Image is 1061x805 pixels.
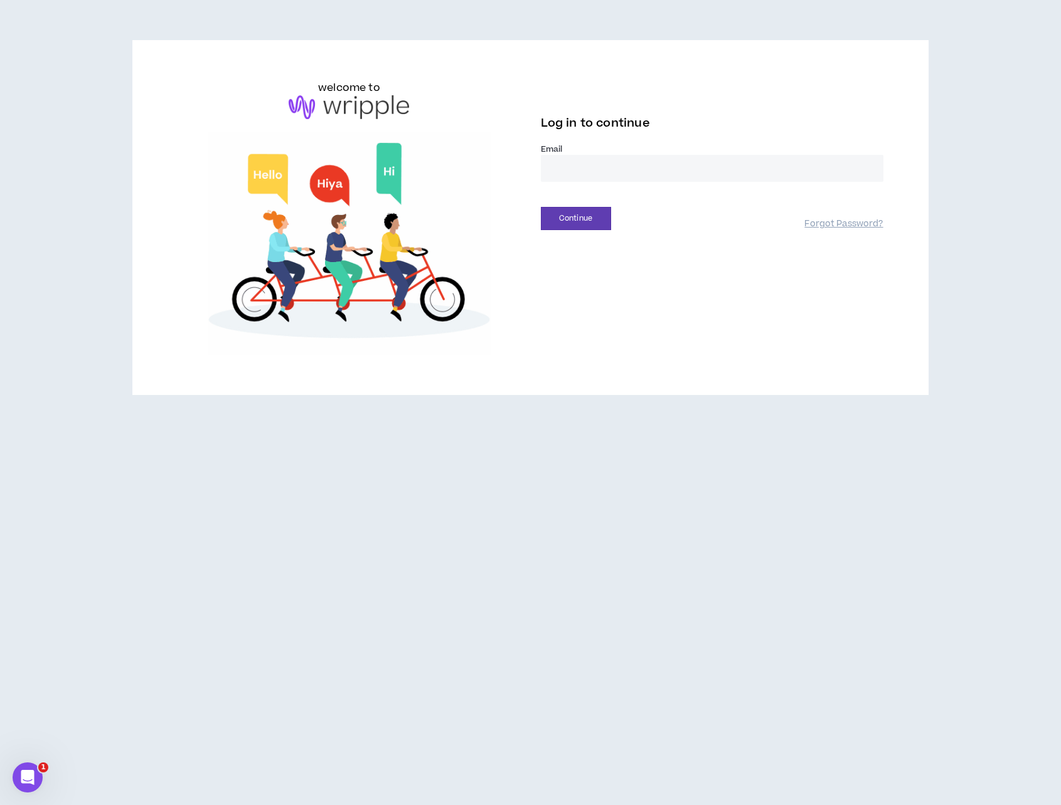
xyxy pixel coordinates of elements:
span: Log in to continue [541,115,650,131]
a: Forgot Password? [804,218,883,230]
button: Continue [541,207,611,230]
img: Welcome to Wripple [178,132,520,355]
span: 1 [38,762,48,772]
iframe: Intercom live chat [13,762,43,792]
img: logo-brand.png [289,95,409,119]
h6: welcome to [318,80,380,95]
label: Email [541,144,883,155]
